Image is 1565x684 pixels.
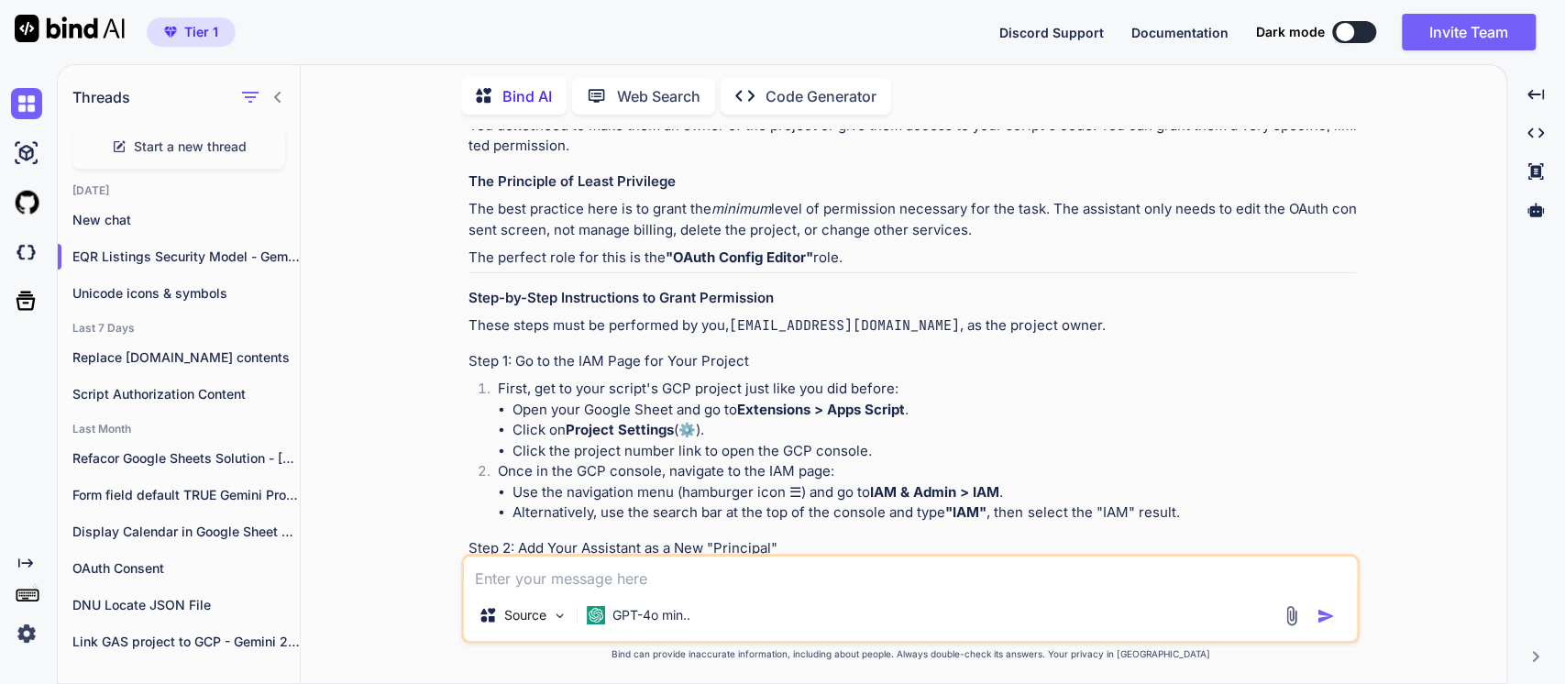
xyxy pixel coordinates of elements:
li: Click on (⚙️). [512,420,1356,441]
li: Click the project number link to open the GCP console. [512,441,1356,462]
strong: Extensions > Apps Script [737,401,905,418]
strong: "OAuth Config Editor" [666,248,813,266]
h2: [DATE] [58,183,300,198]
p: These steps must be performed by you, , as the project owner. [468,315,1356,336]
img: attachment [1281,605,1302,626]
button: premiumTier 1 [147,17,236,47]
p: EQR Listings Security Model - Gemini [72,248,300,266]
li: Open your Google Sheet and go to . [512,400,1356,421]
img: ai-studio [11,138,42,169]
h4: Step 2: Add Your Assistant as a New "Principal" [468,538,1356,559]
h4: Step 1: Go to the IAM Page for Your Project [468,351,1356,372]
strong: IAM & Admin > IAM [870,483,999,501]
p: You do need to make them an owner of the project or give them access to your script's code. You c... [468,116,1356,157]
em: minimum [711,200,771,217]
img: premium [164,27,177,38]
span: Documentation [1131,25,1229,40]
span: Dark mode [1256,23,1325,41]
img: icon [1317,607,1335,625]
p: New chat [72,211,300,229]
span: Tier 1 [184,23,218,41]
h2: Last Month [58,422,300,436]
p: OAuth Consent [72,559,300,578]
p: The best practice here is to grant the level of permission necessary for the task. The assistant ... [468,199,1356,240]
h2: Last 7 Days [58,321,300,336]
img: chat [11,88,42,119]
button: Documentation [1131,23,1229,42]
p: Replace [DOMAIN_NAME] contents [72,348,300,367]
p: Form field default TRUE Gemini Pro 2.5 [72,486,300,504]
p: The perfect role for this is the role. [468,248,1356,269]
p: Code Generator [766,85,876,107]
li: Alternatively, use the search bar at the top of the console and type , then select the "IAM" result. [512,502,1356,524]
p: Display Calendar in Google Sheet cells - Gemini Pro 2.5 [72,523,300,541]
img: settings [11,618,42,649]
img: darkCloudIdeIcon [11,237,42,268]
p: Bind can provide inaccurate information, including about people. Always double-check its answers.... [461,647,1360,661]
strong: Project Settings [566,421,674,438]
img: githubLight [11,187,42,218]
button: Discord Support [999,23,1104,42]
strong: not [513,116,535,134]
li: Once in the GCP console, navigate to the IAM page: [483,461,1356,524]
h3: The Principle of Least Privilege [468,171,1356,193]
code: [EMAIL_ADDRESS][DOMAIN_NAME] [729,316,960,335]
h3: Step-by-Step Instructions to Grant Permission [468,288,1356,309]
li: First, get to your script's GCP project just like you did before: [483,379,1356,461]
span: Start a new thread [134,138,247,156]
p: DNU Locate JSON File [72,596,300,614]
li: Use the navigation menu (hamburger icon ☰) and go to . [512,482,1356,503]
img: Bind AI [15,15,125,42]
p: GPT-4o min.. [612,606,690,624]
span: Discord Support [999,25,1104,40]
p: Web Search [617,85,700,107]
p: Unicode icons & symbols [72,284,300,303]
p: Source [504,606,546,624]
strong: "IAM" [945,503,986,521]
button: Invite Team [1402,14,1536,50]
img: GPT-4o mini [587,606,605,624]
p: Link GAS project to GCP - Gemini 2.5 Pro [72,633,300,651]
p: Script Authorization Content [72,385,300,403]
img: Pick Models [552,608,568,623]
p: Refacor Google Sheets Solution - [PERSON_NAME] 4 [72,449,300,468]
p: Bind AI [502,85,552,107]
h1: Threads [72,86,130,108]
